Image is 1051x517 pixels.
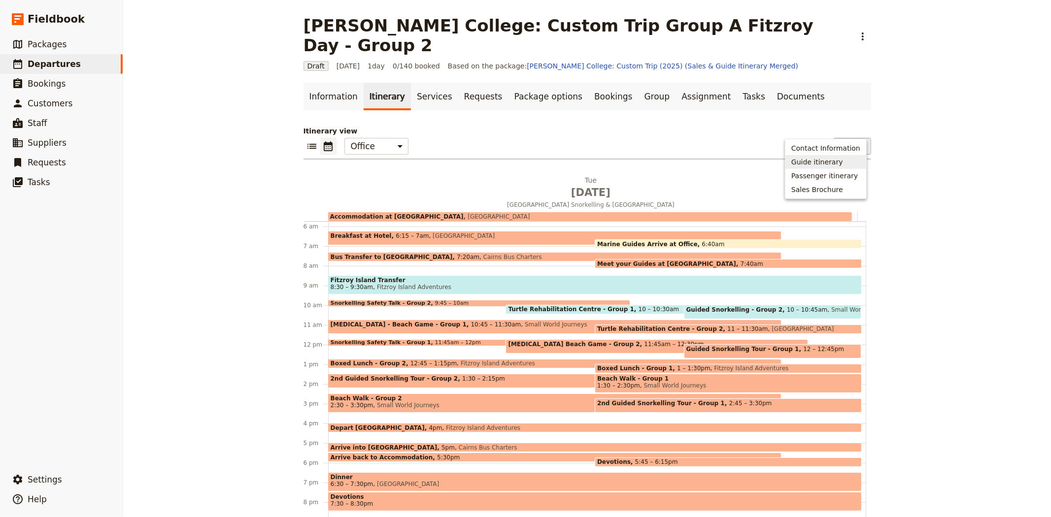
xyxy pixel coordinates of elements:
span: 6:30 – 7:30pm [331,481,373,487]
div: 4 pm [304,420,328,427]
span: 1:30 – 2:15pm [462,375,505,387]
span: [GEOGRAPHIC_DATA] [464,213,530,220]
div: Marine Guides Arrive at Office6:40am [595,239,862,249]
span: Bookings [28,79,66,89]
span: Guided Snorkelling Tour - Group 1 [686,346,804,353]
div: Turtle Rehabilitation Centre - Group 211 – 11:30am[GEOGRAPHIC_DATA] [595,324,862,334]
span: Meet your Guides at [GEOGRAPHIC_DATA] [597,260,741,267]
a: Package options [509,83,588,110]
span: 12 – 12:45pm [803,346,844,357]
div: Boxed Lunch - Group 11 – 1:30pmFitzroy Island Adventures [595,364,862,373]
span: Suppliers [28,138,67,148]
div: Accommodation at [GEOGRAPHIC_DATA][GEOGRAPHIC_DATA] [328,212,858,221]
span: [MEDICAL_DATA] - Beach Game - Group 1 [331,321,471,328]
span: Guide itinerary [791,157,843,167]
span: Dinner [331,474,859,481]
a: Documents [771,83,831,110]
span: Turtle Rehabilitation Centre - Group 2 [597,325,727,332]
span: Fieldbook [28,12,85,27]
a: Tasks [737,83,771,110]
div: Beach Walk - Group 22:30 – 3:30pmSmall World Journeys [328,393,782,413]
div: Beach Walk - Group 11:30 – 2:30pmSmall World Journeys [595,374,862,393]
div: Accommodation at [GEOGRAPHIC_DATA][GEOGRAPHIC_DATA] [328,212,852,221]
div: Arrive back to Accommodation5:30pm [328,452,782,462]
span: 6:15 – 7am [396,232,429,244]
span: 10 – 10:30am [639,306,679,313]
button: Sales Brochure [785,183,866,196]
div: Depart [GEOGRAPHIC_DATA]4pmFitzroy Island Adventures [328,423,862,432]
div: [MEDICAL_DATA] - Beach Game - Group 110:45 – 11:30amSmall World Journeys [328,320,782,334]
a: [PERSON_NAME] College: Custom Trip (2025) (Sales & Guide Itinerary Merged) [527,62,798,70]
div: Guided Snorkelling - Group 210 – 10:45amSmall World Journeys [684,305,862,319]
a: Services [411,83,458,110]
span: Customers [28,98,72,108]
span: 2nd Guided Snorkelling Tour - Group 1 [597,400,729,407]
div: 12 pm [304,341,328,349]
span: Bus Transfer to [GEOGRAPHIC_DATA] [331,254,457,260]
div: Arrive into [GEOGRAPHIC_DATA]5pmCairns Bus Charters [328,443,862,452]
div: 6 am [304,223,328,230]
span: [GEOGRAPHIC_DATA] [768,325,834,332]
span: 8:30 – 9:30am [331,284,373,291]
div: Bus Transfer to [GEOGRAPHIC_DATA]7:20amCairns Bus Charters [328,252,782,261]
span: Cairns Bus Charters [479,254,542,260]
span: [GEOGRAPHIC_DATA] [429,232,495,244]
span: Small World Journeys [521,321,587,332]
button: Paste itinerary item [813,138,830,155]
div: 2nd Guided Snorkelling Tour - Group 21:30 – 2:15pm [328,374,782,388]
div: 10 am [304,301,328,309]
button: Guide itinerary [785,155,866,169]
span: Passenger itinerary [791,171,858,181]
div: 2nd Guided Snorkelling Tour - Group 12:45 – 3:30pm [595,398,862,413]
button: Share [834,138,871,155]
span: 5:30pm [437,454,460,460]
a: Information [304,83,364,110]
span: Small World Journeys [827,306,894,318]
div: Guided Snorkelling Tour - Group 112 – 12:45pm [684,344,862,358]
div: 5 pm [304,439,328,447]
div: Devotions7:30 – 8:30pm [328,492,862,511]
span: 4pm [429,424,442,431]
span: [GEOGRAPHIC_DATA] [373,481,439,487]
div: Breakfast at Hotel6:15 – 7am[GEOGRAPHIC_DATA] [328,231,782,245]
div: Turtle Rehabilitation Centre - Group 110 – 10:30am [506,305,808,314]
div: Dinner6:30 – 7:30pm[GEOGRAPHIC_DATA] [328,472,862,491]
span: Small World Journeys [640,382,707,389]
div: 6 pm [304,459,328,467]
div: Boxed Lunch - Group 212:45 – 1:15pmFitzroy Island Adventures [328,359,782,368]
span: 1 day [368,61,385,71]
div: Snorkelling Safety Talk - Group 29:45 – 10am [328,300,631,307]
span: 12:45 – 1:15pm [410,360,457,367]
span: Small World Journeys [373,402,440,409]
a: Itinerary [364,83,411,110]
span: 1 – 1:30pm [677,365,711,372]
span: [MEDICAL_DATA] Beach Game - Group 2 [508,341,644,348]
span: Based on the package: [448,61,798,71]
span: 0/140 booked [393,61,440,71]
span: Breakfast at Hotel [331,232,396,239]
span: [GEOGRAPHIC_DATA] Snorkelling & [GEOGRAPHIC_DATA] [328,201,854,209]
span: Staff [28,118,47,128]
button: Calendar view [320,138,337,155]
a: Bookings [588,83,638,110]
span: Settings [28,475,62,485]
a: Group [639,83,676,110]
div: [MEDICAL_DATA] Beach Game - Group 211:45am – 12:30pm [506,339,808,354]
button: Contact Information [785,141,866,155]
span: Arrive back to Accommodation [331,454,438,460]
div: 11 am [304,321,328,329]
span: Accommodation at [GEOGRAPHIC_DATA] [330,213,464,220]
span: 5pm [441,444,455,451]
div: 2 pm [304,380,328,388]
div: 8 pm [304,498,328,506]
span: Requests [28,158,66,167]
span: Devotions [331,493,859,500]
span: 1:30 – 2:30pm [597,382,640,389]
span: Fitzroy Island Adventures [442,424,520,431]
span: Cairns Bus Charters [455,444,517,451]
div: 7 am [304,242,328,250]
span: 6:40am [702,241,724,247]
span: Arrive into [GEOGRAPHIC_DATA] [331,444,442,451]
span: 2nd Guided Snorkelling Tour - Group 2 [331,375,463,382]
span: 7:40am [741,260,763,267]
